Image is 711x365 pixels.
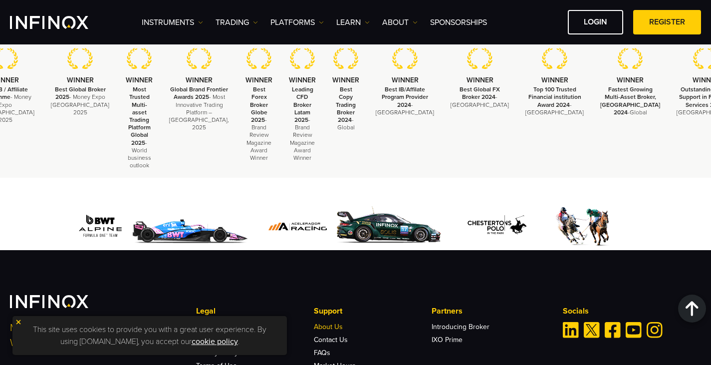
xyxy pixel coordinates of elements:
[67,76,94,84] strong: WINNER
[392,76,419,84] strong: WINNER
[15,319,22,326] img: yellow close icon
[460,86,500,100] strong: Best Global FX Broker 2024
[451,86,509,109] p: - [GEOGRAPHIC_DATA]
[314,305,432,317] p: Support
[563,305,701,317] p: Socials
[17,321,282,350] p: This site uses cookies to provide you with a great user experience. By using [DOMAIN_NAME], you a...
[430,16,487,28] a: SPONSORSHIPS
[186,76,213,84] strong: WINNER
[314,335,348,344] a: Contact Us
[376,86,434,116] p: - [GEOGRAPHIC_DATA]
[170,86,228,100] strong: Global Brand Frontier Awards 2025
[647,322,663,338] a: Instagram
[51,86,109,116] p: - Money Expo [GEOGRAPHIC_DATA] 2025
[292,86,313,123] strong: Leading CFD Broker Latam 2025
[528,86,581,108] strong: Top 100 Trusted Financial institution Award 2024
[336,86,356,123] strong: Best Copy Trading Broker 2024
[568,10,623,34] a: LOGIN
[600,86,660,116] p: -Global
[10,320,183,350] p: More than a trading platform. We are your trading partner.
[541,76,568,84] strong: WINNER
[245,76,272,84] strong: WINNER
[382,86,428,108] strong: Best IB/Affilate Program Provider 2024
[245,86,272,162] p: - Brand Review Magazine Award Winner
[314,348,330,357] a: FAQs
[584,322,600,338] a: Twitter
[633,10,701,34] a: REGISTER
[600,86,660,116] strong: Fastest Growing Multi-Asset Broker, [GEOGRAPHIC_DATA] 2024
[382,16,418,28] a: ABOUT
[525,86,584,116] p: -[GEOGRAPHIC_DATA]
[196,305,314,317] p: Legal
[10,16,112,29] a: INFINOX Logo
[270,16,324,28] a: PLATFORMS
[432,322,489,331] a: Introducing Broker
[563,322,579,338] a: Linkedin
[467,76,493,84] strong: WINNER
[432,305,549,317] p: Partners
[332,86,359,131] p: - Global
[55,86,106,100] strong: Best Global Broker 2025
[196,348,238,357] a: Privacy Policy
[626,322,642,338] a: Youtube
[605,322,621,338] a: Facebook
[126,76,153,84] strong: WINNER
[192,337,238,347] a: cookie policy
[250,86,268,123] strong: Best Forex Broker Globe 2025
[432,335,463,344] a: IXO Prime
[617,76,644,84] strong: WINNER
[289,76,316,84] strong: WINNER
[216,16,258,28] a: TRADING
[336,16,370,28] a: Learn
[142,16,203,28] a: Instruments
[126,86,153,170] p: - World business outlook
[128,86,151,146] strong: Most Trusted Multi-asset Trading Platform Global 2025
[169,86,229,131] p: - Most Innovative Trading Platform – [GEOGRAPHIC_DATA], 2025
[314,322,343,331] a: About Us
[289,86,316,162] p: - Brand Review Magazine Award Winner
[332,76,359,84] strong: WINNER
